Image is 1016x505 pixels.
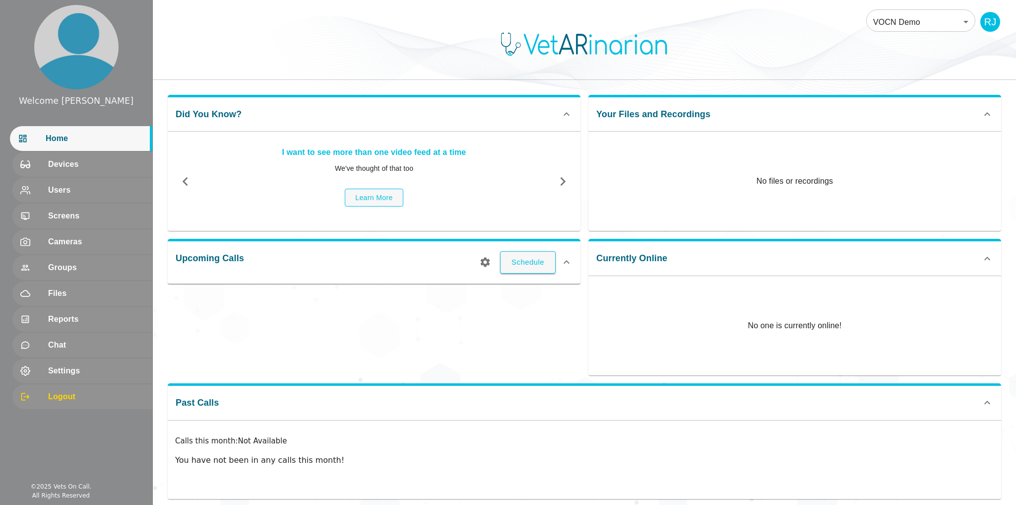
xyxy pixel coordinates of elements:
div: Logout [12,384,152,409]
div: Welcome [PERSON_NAME] [19,94,133,107]
span: Reports [48,313,144,325]
img: Logo [495,32,674,57]
span: Cameras [48,236,144,248]
span: Screens [48,210,144,222]
span: Groups [48,262,144,274]
span: Logout [48,391,144,403]
div: © 2025 Vets On Call. [30,482,91,491]
div: All Rights Reserved [32,491,90,500]
span: Chat [48,339,144,351]
div: Screens [12,204,152,228]
div: VOCN Demo [866,8,975,36]
div: Users [12,178,152,203]
div: Groups [12,255,152,280]
span: Settings [48,365,144,377]
div: Devices [12,152,152,177]
div: Chat [12,333,152,358]
div: Reports [12,307,152,332]
span: Users [48,184,144,196]
div: Home [10,126,152,151]
div: Cameras [12,229,152,254]
img: profile.png [34,5,119,89]
span: Home [46,133,144,144]
span: Files [48,288,144,299]
div: RJ [980,12,1000,32]
div: Settings [12,359,152,383]
div: Files [12,281,152,306]
span: Devices [48,158,144,170]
